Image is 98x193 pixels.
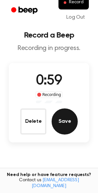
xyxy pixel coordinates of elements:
p: Recording in progress. [5,44,93,53]
button: Delete Audio Record [20,108,46,135]
a: [EMAIL_ADDRESS][DOMAIN_NAME] [32,178,79,188]
span: Contact us [4,178,94,189]
h1: Record a Beep [5,31,93,39]
div: Recording [36,91,63,98]
button: Save Audio Record [52,108,78,135]
span: 0:59 [36,74,62,88]
a: Log Out [60,9,91,25]
a: Beep [7,4,43,17]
